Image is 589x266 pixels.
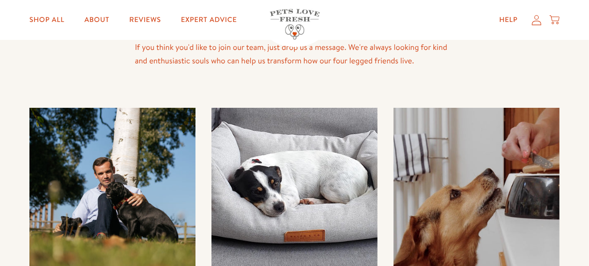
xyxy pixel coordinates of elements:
[173,10,245,30] a: Expert Advice
[135,41,454,68] p: If you think you'd like to join our team, just drop us a message. We're always looking for kind a...
[270,9,320,39] img: Pets Love Fresh
[491,10,526,30] a: Help
[21,10,72,30] a: Shop All
[76,10,117,30] a: About
[121,10,169,30] a: Reviews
